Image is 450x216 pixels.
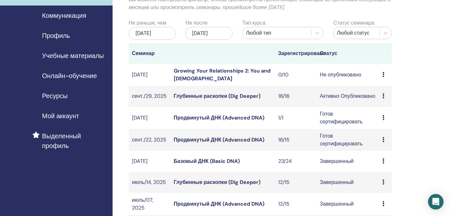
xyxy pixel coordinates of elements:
div: [DATE] [129,27,176,40]
span: Выделенный профиль [42,131,107,151]
div: [DATE] [185,27,233,40]
th: Статус [317,43,379,64]
div: Любой статус [337,29,376,37]
th: Зарегистрировано [275,43,317,64]
a: Продвинутый ДНК (Advanced DNA) [174,136,264,143]
label: Не после [185,19,207,27]
td: 16/16 [275,86,317,107]
td: сент./22, 2025 [129,129,170,151]
a: Глубинные раскопки (Dig Deeper) [174,179,260,186]
td: [DATE] [129,107,170,129]
td: 16/15 [275,129,317,151]
th: Семинар [129,43,170,64]
td: Завершенный [317,193,379,215]
label: Статус семинара [333,19,374,27]
td: 23/24 [275,151,317,172]
td: 12/15 [275,193,317,215]
td: 12/15 [275,172,317,193]
td: Готов сертифицировать [317,129,379,151]
td: Завершенный [317,172,379,193]
td: сент./29, 2025 [129,86,170,107]
div: Open Intercom Messenger [428,194,444,210]
label: Не раньше, чем [129,19,166,27]
td: 0/10 [275,64,317,86]
td: Активно Опубликовано [317,86,379,107]
span: Мой аккаунт [42,111,79,121]
a: Продвинутый ДНК (Advanced DNA) [174,114,264,121]
td: Не опубликовано [317,64,379,86]
td: [DATE] [129,64,170,86]
a: Growing Your Relationships 2: You and [DEMOGRAPHIC_DATA] [174,67,270,82]
span: Онлайн-обучение [42,71,97,81]
span: Профиль [42,31,70,40]
span: Учебные материалы [42,51,104,61]
span: Ресурсы [42,91,68,101]
div: Любой тип [246,29,308,37]
td: Готов сертифицировать [317,107,379,129]
td: [DATE] [129,151,170,172]
label: Тип курса [242,19,265,27]
span: Коммуникация [42,11,86,20]
a: Глубинные раскопки (Dig Deeper) [174,93,260,99]
td: июль/07, 2025 [129,193,170,215]
td: 1/1 [275,107,317,129]
td: Завершенный [317,151,379,172]
a: Продвинутый ДНК (Advanced DNA) [174,200,264,207]
a: Базовый ДНК (Basic DNA) [174,158,240,165]
td: июль/14, 2025 [129,172,170,193]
